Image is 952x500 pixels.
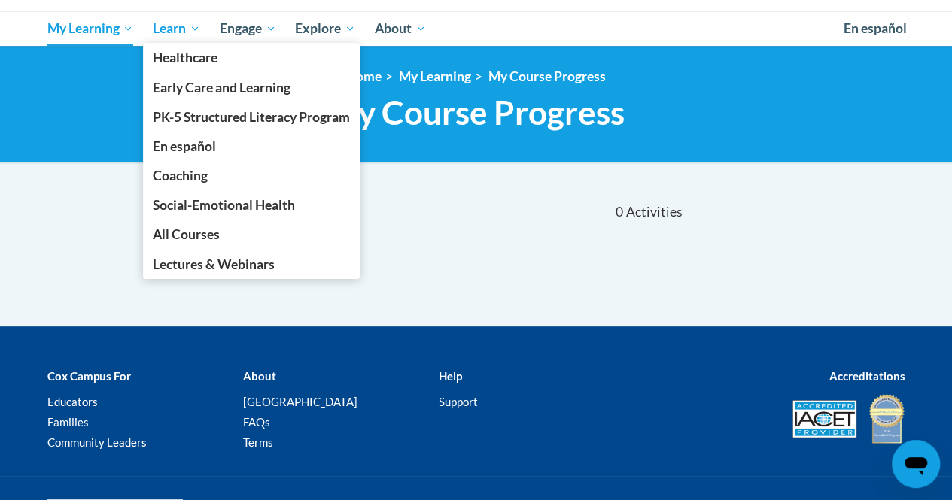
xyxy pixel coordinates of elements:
a: My Learning [38,11,144,46]
a: En español [834,13,917,44]
a: Social-Emotional Health [143,190,360,220]
a: Support [438,395,477,408]
span: 0 [616,204,623,220]
iframe: Button to launch messaging window [892,440,940,488]
a: My Learning [399,68,471,84]
a: Home [346,68,382,84]
b: Accreditations [829,369,905,383]
a: Early Care and Learning [143,73,360,102]
b: About [242,369,275,383]
span: My Course Progress [327,92,625,132]
span: Social-Emotional Health [153,197,295,213]
span: Engage [220,20,276,38]
span: Lectures & Webinars [153,256,275,272]
a: Coaching [143,161,360,190]
div: Main menu [36,11,917,46]
a: Families [47,415,89,429]
a: All Courses [143,220,360,249]
span: Early Care and Learning [153,80,290,95]
a: Explore [285,11,365,46]
a: Terms [242,435,272,449]
span: PK-5 Structured Literacy Program [153,109,350,125]
a: PK-5 Structured Literacy Program [143,102,360,132]
span: My Learning [47,20,133,38]
span: En español [844,20,907,36]
span: Coaching [153,168,208,183]
b: Help [438,369,461,383]
a: About [365,11,436,46]
a: FAQs [242,415,269,429]
span: All Courses [153,226,220,242]
a: En español [143,132,360,161]
a: Learn [143,11,210,46]
a: Engage [210,11,286,46]
b: Cox Campus For [47,369,131,383]
span: About [375,20,426,38]
span: Activities [625,204,682,220]
span: En español [153,138,216,154]
a: [GEOGRAPHIC_DATA] [242,395,357,408]
img: Accredited IACET® Provider [792,400,856,438]
a: Educators [47,395,98,408]
a: My Course Progress [488,68,606,84]
span: Learn [153,20,200,38]
a: Community Leaders [47,435,147,449]
span: Explore [295,20,355,38]
a: Healthcare [143,43,360,72]
img: IDA® Accredited [868,392,905,445]
a: Lectures & Webinars [143,250,360,279]
span: Healthcare [153,50,217,65]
